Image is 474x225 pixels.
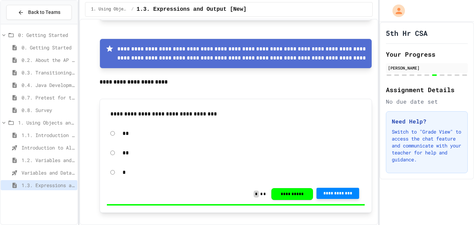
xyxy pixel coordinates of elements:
[137,5,247,14] span: 1.3. Expressions and Output [New]
[28,9,60,16] span: Back to Teams
[386,49,468,59] h2: Your Progress
[131,7,134,12] span: /
[386,85,468,95] h2: Assignment Details
[392,128,462,163] p: Switch to "Grade View" to access the chat feature and communicate with your teacher for help and ...
[22,182,75,189] span: 1.3. Expressions and Output [New]
[22,144,75,151] span: Introduction to Algorithms, Programming, and Compilers
[386,97,468,106] div: No due date set
[388,65,466,71] div: [PERSON_NAME]
[22,94,75,101] span: 0.7. Pretest for the AP CSA Exam
[22,169,75,176] span: Variables and Data Types - Quiz
[91,7,128,12] span: 1. Using Objects and Methods
[22,56,75,64] span: 0.2. About the AP CSA Exam
[18,119,75,126] span: 1. Using Objects and Methods
[22,44,75,51] span: 0. Getting Started
[22,81,75,89] span: 0.4. Java Development Environments
[22,156,75,164] span: 1.2. Variables and Data Types
[22,131,75,139] span: 1.1. Introduction to Algorithms, Programming, and Compilers
[18,31,75,39] span: 0: Getting Started
[22,69,75,76] span: 0.3. Transitioning from AP CSP to AP CSA
[385,3,407,19] div: My Account
[386,28,428,38] h1: 5th Hr CSA
[22,106,75,114] span: 0.8. Survey
[392,117,462,126] h3: Need Help?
